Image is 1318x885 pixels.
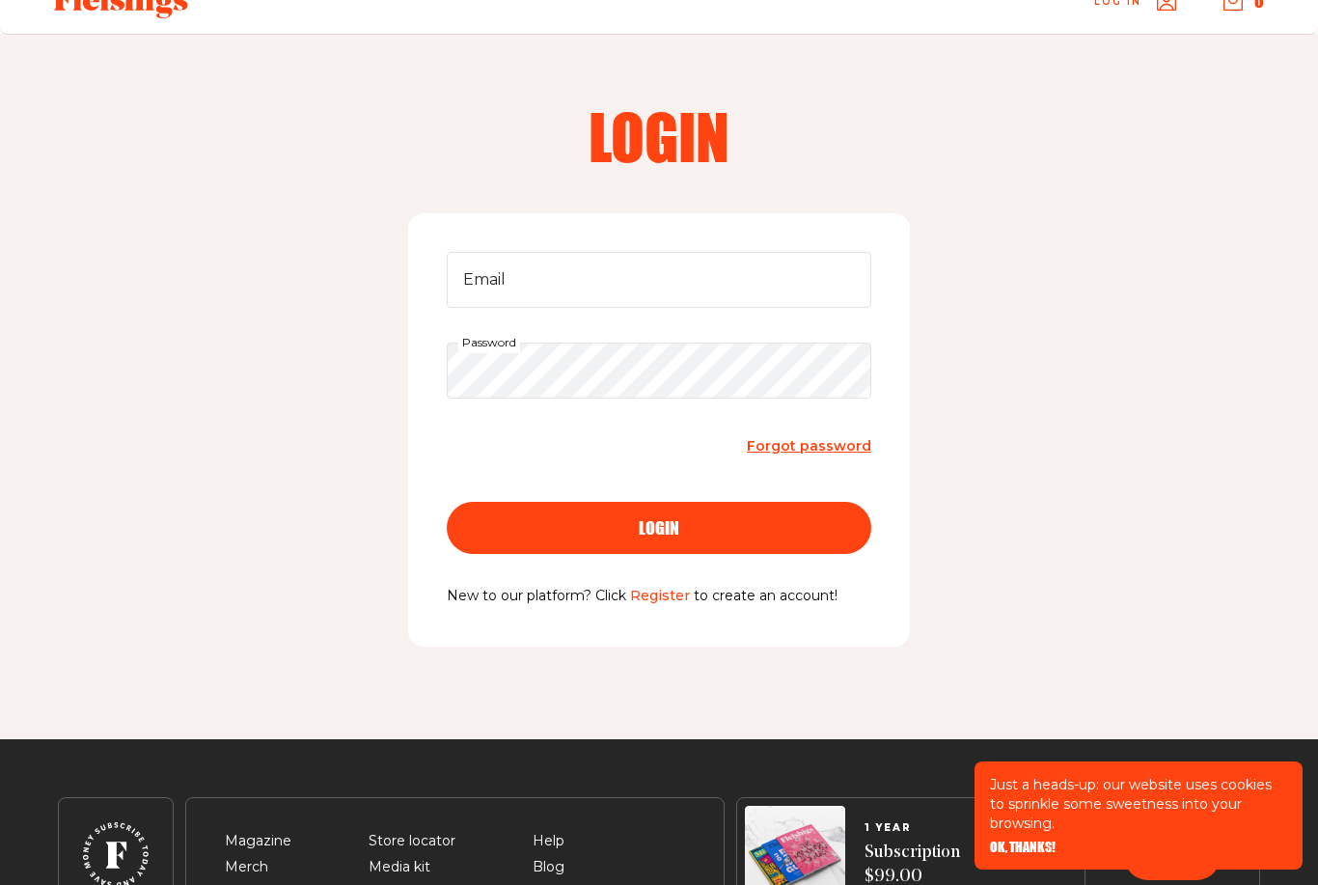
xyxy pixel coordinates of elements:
span: Media kit [369,856,430,879]
span: Magazine [225,830,291,853]
span: Forgot password [747,437,871,455]
a: Blog [533,858,564,875]
span: Merch [225,856,268,879]
a: Magazine [225,832,291,849]
span: Help [533,830,564,853]
span: Store locator [369,830,455,853]
button: login [447,502,871,554]
a: Media kit [369,858,430,875]
a: Register [630,587,690,604]
a: Help [533,832,564,849]
span: 1 YEAR [865,822,960,834]
input: Email [447,252,871,308]
span: Blog [533,856,564,879]
a: Forgot password [747,433,871,459]
button: OK, THANKS! [990,841,1056,854]
h2: Login [412,105,906,167]
input: Password [447,343,871,399]
p: New to our platform? Click to create an account! [447,585,871,608]
p: Just a heads-up: our website uses cookies to sprinkle some sweetness into your browsing. [990,775,1287,833]
a: Store locator [369,832,455,849]
a: Merch [225,858,268,875]
label: Password [458,332,520,353]
span: login [639,519,679,537]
